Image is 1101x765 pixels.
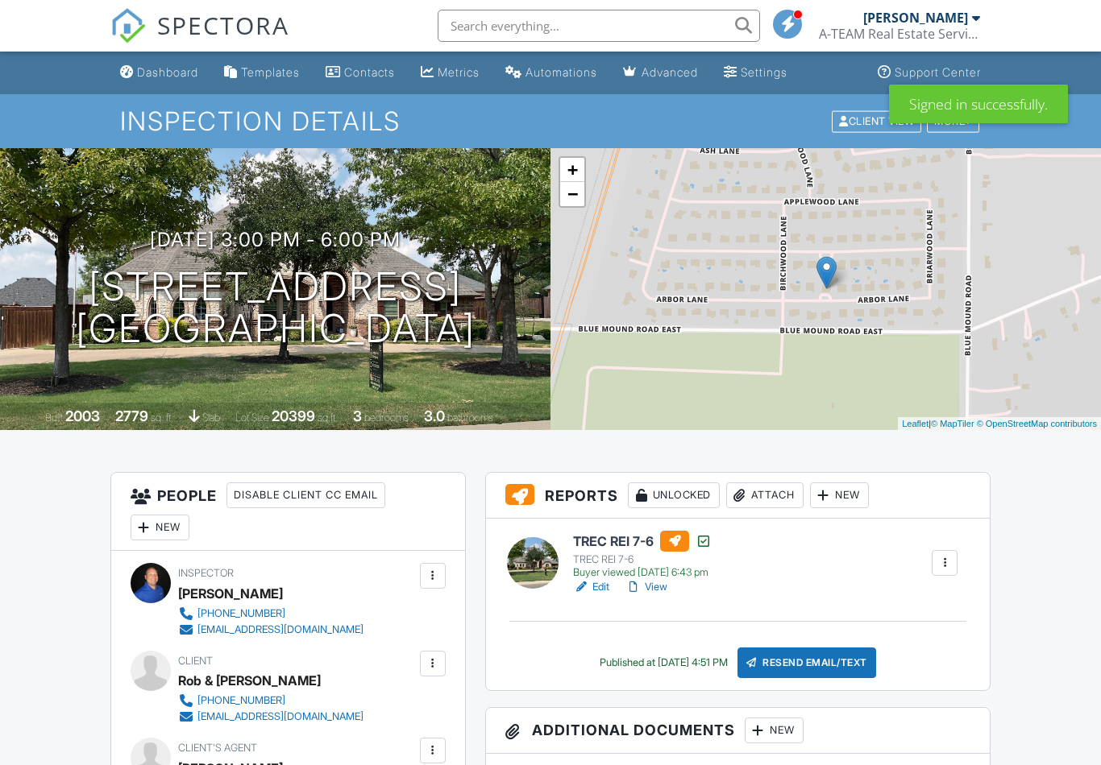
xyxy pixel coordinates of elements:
[178,622,364,638] a: [EMAIL_ADDRESS][DOMAIN_NAME]
[157,8,289,42] span: SPECTORA
[76,266,476,351] h1: [STREET_ADDRESS] [GEOGRAPHIC_DATA]
[414,58,486,88] a: Metrics
[120,107,980,135] h1: Inspection Details
[931,419,974,428] a: © MapTiler
[424,407,445,424] div: 3.0
[617,58,704,88] a: Advanced
[137,65,198,79] div: Dashboard
[241,65,300,79] div: Templates
[178,668,321,693] div: Rob & [PERSON_NAME]
[115,407,148,424] div: 2779
[810,482,869,508] div: New
[863,10,968,26] div: [PERSON_NAME]
[178,606,364,622] a: [PHONE_NUMBER]
[830,114,925,126] a: Client View
[319,58,401,88] a: Contacts
[486,708,990,754] h3: Additional Documents
[197,623,364,636] div: [EMAIL_ADDRESS][DOMAIN_NAME]
[178,709,364,725] a: [EMAIL_ADDRESS][DOMAIN_NAME]
[110,8,146,43] img: The Best Home Inspection Software - Spectora
[526,65,597,79] div: Automations
[600,656,728,669] div: Published at [DATE] 4:51 PM
[895,65,981,79] div: Support Center
[111,473,465,551] h3: People
[353,407,362,424] div: 3
[889,85,1068,123] div: Signed in successfully.
[110,22,289,56] a: SPECTORA
[560,158,584,182] a: Zoom in
[178,742,257,754] span: Client's Agent
[438,10,760,42] input: Search everything...
[560,182,584,206] a: Zoom out
[573,553,712,566] div: TREC REI 7-6
[131,515,189,540] div: New
[628,482,720,508] div: Unlocked
[902,419,929,428] a: Leaflet
[642,65,698,79] div: Advanced
[65,407,100,424] div: 2003
[726,482,804,508] div: Attach
[272,407,315,424] div: 20399
[344,65,395,79] div: Contacts
[114,58,205,88] a: Dashboard
[150,229,401,250] h3: [DATE] 3:00 pm - 6:00 pm
[977,419,1097,428] a: © OpenStreetMap contributors
[499,58,604,88] a: Automations (Basic)
[318,411,338,424] span: sq.ft.
[151,411,173,424] span: sq. ft.
[197,607,285,620] div: [PHONE_NUMBER]
[832,110,921,132] div: Client View
[898,417,1101,431] div: |
[871,58,987,88] a: Support Center
[573,566,712,579] div: Buyer viewed [DATE] 6:43 pm
[202,411,220,424] span: slab
[447,411,493,424] span: bathrooms
[438,65,480,79] div: Metrics
[197,710,364,723] div: [EMAIL_ADDRESS][DOMAIN_NAME]
[218,58,306,88] a: Templates
[737,647,876,678] div: Resend Email/Text
[819,26,980,42] div: A-TEAM Real Estate Services
[717,58,794,88] a: Settings
[927,110,979,132] div: More
[364,411,409,424] span: bedrooms
[573,531,712,552] h6: TREC REI 7-6
[745,717,804,743] div: New
[625,579,667,595] a: View
[178,567,234,579] span: Inspector
[45,411,63,424] span: Built
[486,473,990,519] h3: Reports
[178,655,213,667] span: Client
[741,65,787,79] div: Settings
[178,693,364,709] a: [PHONE_NUMBER]
[573,579,609,595] a: Edit
[226,482,385,508] div: Disable Client CC Email
[178,581,283,606] div: [PERSON_NAME]
[235,411,269,424] span: Lot Size
[197,694,285,707] div: [PHONE_NUMBER]
[573,531,712,579] a: TREC REI 7-6 TREC REI 7-6 Buyer viewed [DATE] 6:43 pm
